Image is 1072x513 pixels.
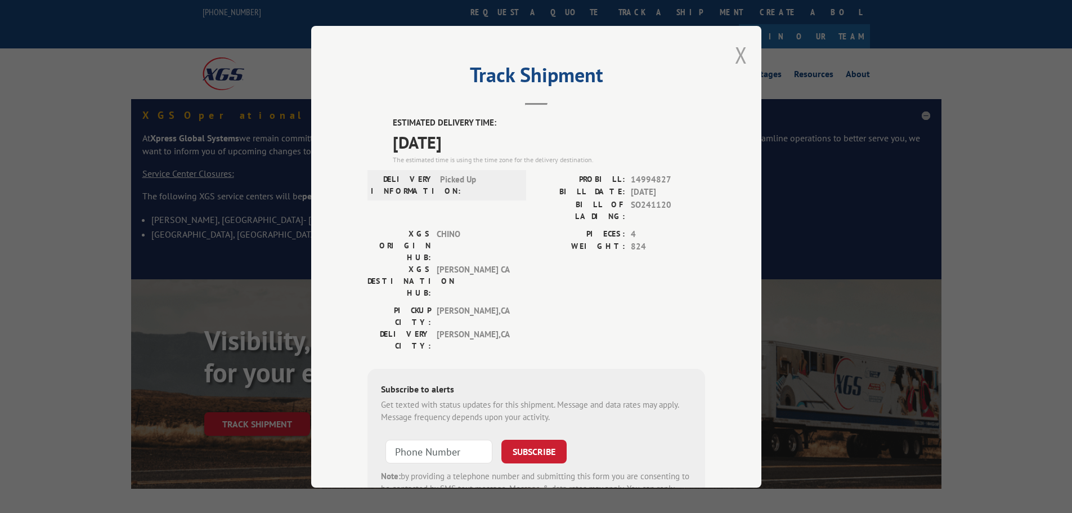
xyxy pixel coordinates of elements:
label: DELIVERY CITY: [367,328,431,351]
span: 824 [631,240,705,253]
button: SUBSCRIBE [501,439,567,463]
label: PROBILL: [536,173,625,186]
div: The estimated time is using the time zone for the delivery destination. [393,154,705,164]
label: WEIGHT: [536,240,625,253]
div: Get texted with status updates for this shipment. Message and data rates may apply. Message frequ... [381,398,692,423]
span: [DATE] [393,129,705,154]
span: 14994827 [631,173,705,186]
label: XGS ORIGIN HUB: [367,227,431,263]
div: by providing a telephone number and submitting this form you are consenting to be contacted by SM... [381,470,692,508]
label: BILL DATE: [536,186,625,199]
button: Close modal [735,40,747,70]
label: PICKUP CITY: [367,304,431,328]
span: 4 [631,227,705,240]
input: Phone Number [385,439,492,463]
h2: Track Shipment [367,67,705,88]
span: [PERSON_NAME] CA [437,263,513,298]
strong: Note: [381,470,401,481]
span: [DATE] [631,186,705,199]
label: ESTIMATED DELIVERY TIME: [393,117,705,130]
span: SO241120 [631,198,705,222]
div: Subscribe to alerts [381,382,692,398]
label: XGS DESTINATION HUB: [367,263,431,298]
span: Picked Up [440,173,516,197]
span: [PERSON_NAME] , CA [437,328,513,351]
label: BILL OF LADING: [536,198,625,222]
span: CHINO [437,227,513,263]
label: DELIVERY INFORMATION: [371,173,434,197]
span: [PERSON_NAME] , CA [437,304,513,328]
label: PIECES: [536,227,625,240]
